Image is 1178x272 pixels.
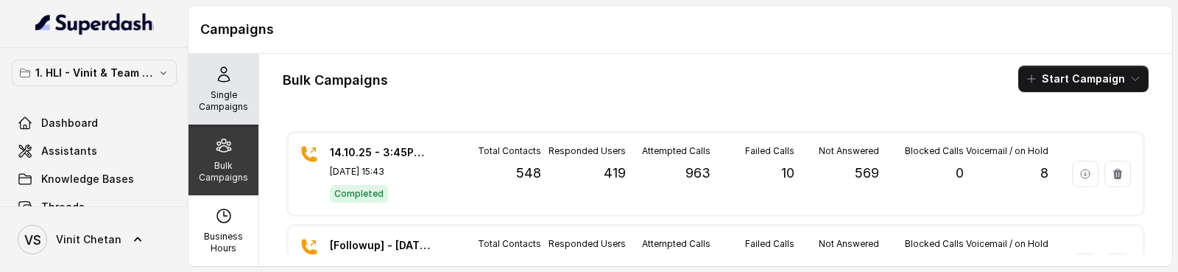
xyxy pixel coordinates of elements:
[966,238,1048,250] p: Voicemail / on Hold
[642,238,710,250] p: Attempted Calls
[330,238,433,253] p: [Followup] - [DATE] 5PM & 8PM - 9.10.25 Webinar
[1040,163,1048,184] p: 8
[283,69,388,92] h1: Bulk Campaigns
[12,138,177,164] a: Assistants
[41,200,85,215] span: Threads
[41,116,98,130] span: Dashboard
[330,166,433,178] p: [DATE] 15:43
[24,232,41,248] text: VS
[516,163,541,184] p: 548
[41,144,97,158] span: Assistants
[35,64,153,82] p: 1. HLI - Vinit & Team Workspace
[745,238,794,250] p: Failed Calls
[12,219,177,260] a: Vinit Chetan
[35,12,154,35] img: light.svg
[905,238,964,250] p: Blocked Calls
[642,145,710,157] p: Attempted Calls
[905,145,964,157] p: Blocked Calls
[41,172,134,186] span: Knowledge Bases
[549,145,626,157] p: Responded Users
[200,18,1160,41] h1: Campaigns
[330,145,433,160] p: 14.10.25 - 3:45PM - Initial Fresh Campaign for [DATE] Webinar
[194,231,253,254] p: Business Hours
[819,238,879,250] p: Not Answered
[12,60,177,86] button: 1. HLI - Vinit & Team Workspace
[819,145,879,157] p: Not Answered
[966,145,1048,157] p: Voicemail / on Hold
[745,145,794,157] p: Failed Calls
[478,238,541,250] p: Total Contacts
[855,163,879,184] p: 569
[478,145,541,157] p: Total Contacts
[12,110,177,136] a: Dashboard
[56,232,121,247] span: Vinit Chetan
[549,238,626,250] p: Responded Users
[956,163,964,184] p: 0
[12,194,177,220] a: Threads
[330,185,388,203] span: Completed
[194,89,253,113] p: Single Campaigns
[685,163,710,184] p: 963
[604,163,626,184] p: 419
[194,160,253,184] p: Bulk Campaigns
[781,163,794,184] p: 10
[12,166,177,192] a: Knowledge Bases
[1018,66,1149,92] button: Start Campaign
